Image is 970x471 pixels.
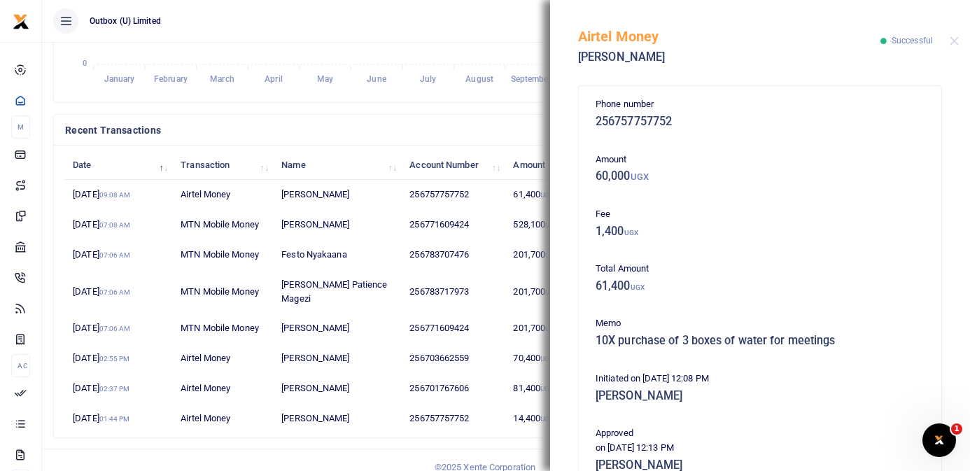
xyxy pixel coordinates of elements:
small: UGX [540,415,554,423]
td: [DATE] [65,374,173,404]
a: logo-small logo-large logo-large [13,15,29,26]
h5: 1,400 [596,225,925,239]
small: 07:08 AM [99,221,131,229]
li: Ac [11,354,30,377]
td: 256783717973 [402,270,505,314]
small: 01:44 PM [99,415,130,423]
td: 256783707476 [402,240,505,270]
tspan: 0 [83,59,87,68]
h5: [PERSON_NAME] [596,389,925,403]
h4: Recent Transactions [65,122,586,138]
td: 14,400 [505,404,571,433]
td: [DATE] [65,344,173,374]
td: [PERSON_NAME] [274,180,402,210]
button: Close [950,36,959,45]
td: Airtel Money [173,344,274,374]
h5: [PERSON_NAME] [578,50,880,64]
small: UGX [545,251,558,259]
td: 201,700 [505,240,571,270]
td: [PERSON_NAME] [274,210,402,240]
td: MTN Mobile Money [173,314,274,344]
tspan: May [317,75,333,85]
td: 256771609424 [402,314,505,344]
span: Outbox (U) Limited [84,15,167,27]
span: Successful [892,36,933,45]
td: [DATE] [65,270,173,314]
small: UGX [540,355,554,363]
td: [DATE] [65,210,173,240]
p: Phone number [596,97,925,112]
h5: Airtel Money [578,28,880,45]
td: 256771609424 [402,210,505,240]
th: Name: activate to sort column ascending [274,150,402,180]
td: 81,400 [505,374,571,404]
small: UGX [631,171,649,182]
img: logo-small [13,13,29,30]
td: [PERSON_NAME] [274,344,402,374]
th: Account Number: activate to sort column ascending [402,150,505,180]
p: Total Amount [596,262,925,276]
td: MTN Mobile Money [173,240,274,270]
td: 61,400 [505,180,571,210]
p: Fee [596,207,925,222]
td: 256757757752 [402,180,505,210]
li: M [11,115,30,139]
small: UGX [540,191,554,199]
tspan: January [104,75,135,85]
tspan: February [154,75,188,85]
small: 02:37 PM [99,385,130,393]
span: 1 [951,423,962,435]
td: Airtel Money [173,180,274,210]
td: 256701767606 [402,374,505,404]
td: 528,100 [505,210,571,240]
p: on [DATE] 12:13 PM [596,441,925,456]
small: UGX [631,283,645,291]
td: [PERSON_NAME] [274,374,402,404]
h5: 60,000 [596,169,925,183]
iframe: Intercom live chat [922,423,956,457]
td: [DATE] [65,180,173,210]
td: 201,700 [505,314,571,344]
p: Amount [596,153,925,167]
small: 09:08 AM [99,191,131,199]
td: 256757757752 [402,404,505,433]
small: 02:55 PM [99,355,130,363]
td: [PERSON_NAME] [274,314,402,344]
p: Approved [596,426,925,441]
td: [DATE] [65,240,173,270]
p: Initiated on [DATE] 12:08 PM [596,372,925,386]
td: Airtel Money [173,374,274,404]
small: 07:06 AM [99,288,131,296]
small: UGX [540,385,554,393]
td: [DATE] [65,314,173,344]
small: UGX [624,229,638,237]
small: UGX [545,288,558,296]
td: 256703662559 [402,344,505,374]
tspan: April [265,75,283,85]
p: Memo [596,316,925,331]
td: Airtel Money [173,404,274,433]
td: [PERSON_NAME] [274,404,402,433]
td: MTN Mobile Money [173,210,274,240]
small: UGX [545,325,558,332]
small: 07:06 AM [99,325,131,332]
th: Transaction: activate to sort column ascending [173,150,274,180]
td: 70,400 [505,344,571,374]
td: Festo Nyakaana [274,240,402,270]
small: 07:06 AM [99,251,131,259]
h5: 256757757752 [596,115,925,129]
td: [DATE] [65,404,173,433]
h5: 10X purchase of 3 boxes of water for meetings [596,334,925,348]
tspan: August [465,75,493,85]
tspan: September [511,75,552,85]
th: Date: activate to sort column descending [65,150,173,180]
td: 201,700 [505,270,571,314]
h5: 61,400 [596,279,925,293]
th: Amount: activate to sort column ascending [505,150,571,180]
small: UGX [545,221,558,229]
tspan: March [210,75,234,85]
td: [PERSON_NAME] Patience Magezi [274,270,402,314]
tspan: June [367,75,386,85]
tspan: July [420,75,436,85]
td: MTN Mobile Money [173,270,274,314]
